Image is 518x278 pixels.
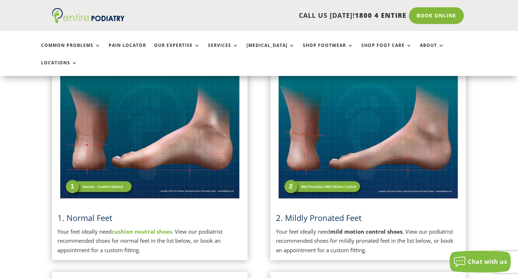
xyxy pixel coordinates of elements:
a: Services [208,43,238,59]
a: Pain Locator [109,43,146,59]
img: logo (1) [52,8,125,23]
a: 1. Normal Feet [57,212,112,223]
a: [MEDICAL_DATA] [246,43,295,59]
p: Your feet ideally need . View our podiatrist recommended shoes for normal feet in the list below,... [57,227,242,255]
span: 2. Mildly Pronated Feet [276,212,362,223]
a: Book Online [409,7,464,24]
a: Our Expertise [154,43,200,59]
button: Chat with us [450,251,511,273]
span: Chat with us [468,258,507,266]
p: CALL US [DATE]! [147,11,406,20]
strong: mild motion control shoes [330,228,402,235]
a: cushion neutral shoes [112,228,172,235]
a: Shop Footwear [303,43,353,59]
a: Locations [41,60,77,76]
a: Common Problems [41,43,101,59]
a: Shop Foot Care [361,43,412,59]
a: Entire Podiatry [52,17,125,25]
p: Your feet ideally need . View our podiatrist recommended shoes for mildly pronated feet in the li... [276,227,461,255]
span: 1800 4 ENTIRE [355,11,406,20]
img: Normal Feet - View Podiatrist Recommended Cushion Neutral Shoes [57,71,242,201]
img: Mildly Pronated Feet - View Podiatrist Recommended Mild Motion Control Shoes [276,71,461,201]
a: About [420,43,444,59]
